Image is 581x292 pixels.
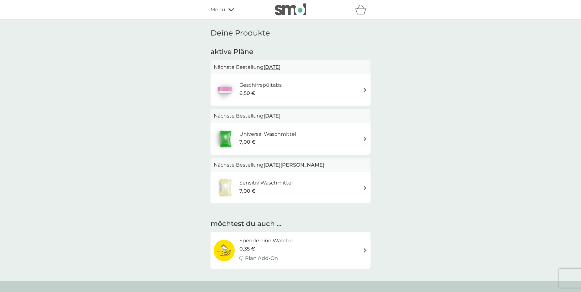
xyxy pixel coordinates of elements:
[264,110,280,122] span: [DATE]
[239,245,255,253] span: 0,35 €
[214,240,235,262] img: Spende eine Wäsche
[214,128,237,150] img: Universal Waschmittel
[239,81,282,89] h6: Geschirrspültabs
[214,177,237,199] img: Sensitiv Waschmittel
[214,112,367,120] p: Nächste Bestellung
[275,3,306,15] img: smol
[363,136,367,141] img: Rechtspfeil
[264,61,280,73] span: [DATE]
[214,63,367,71] p: Nächste Bestellung
[355,3,370,16] div: Warenkorb
[211,29,370,38] h1: Deine Produkte
[239,237,293,245] h6: Spende eine Wäsche
[211,219,370,229] h2: möchtest du auch ...
[211,47,370,57] h2: aktive Pläne
[211,6,225,14] span: Menü
[264,159,324,171] span: [DATE][PERSON_NAME]
[363,88,367,92] img: Rechtspfeil
[363,248,367,253] img: Rechtspfeil
[214,161,367,169] p: Nächste Bestellung
[239,187,256,195] span: 7,00 €
[214,79,236,101] img: Geschirrspültabs
[239,130,296,138] h6: Universal Waschmittel
[239,89,255,97] span: 6,50 €
[245,254,278,262] p: Plan Add-On
[363,185,367,190] img: Rechtspfeil
[239,138,256,146] span: 7,00 €
[239,179,293,187] h6: Sensitiv Waschmittel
